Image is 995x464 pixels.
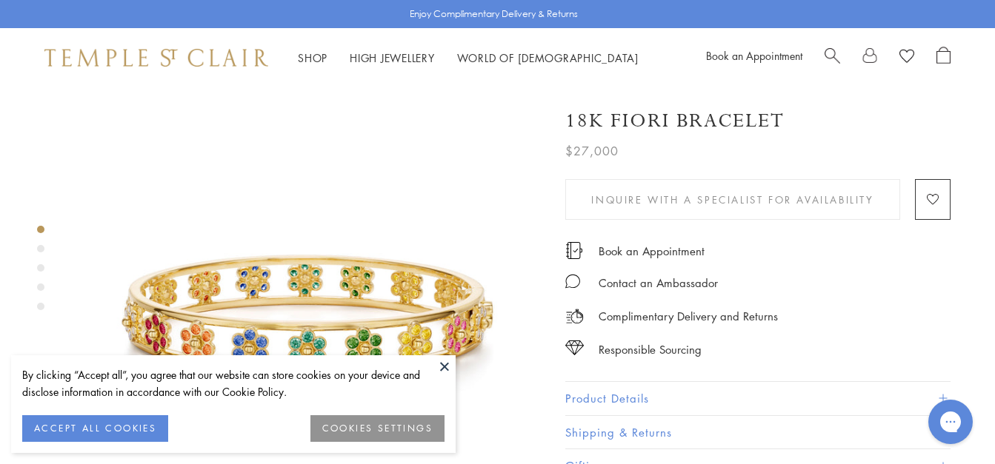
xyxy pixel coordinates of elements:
nav: Main navigation [298,49,639,67]
a: Book an Appointment [599,243,705,259]
button: Inquire With A Specialist for Availability [565,179,900,220]
a: High JewelleryHigh Jewellery [350,50,435,65]
button: Product Details [565,382,951,415]
div: By clicking “Accept all”, you agree that our website can store cookies on your device and disclos... [22,366,445,400]
div: Contact an Ambassador [599,274,718,292]
span: Inquire With A Specialist for Availability [591,192,873,208]
p: Complimentary Delivery and Returns [599,307,778,326]
img: Temple St. Clair [44,49,268,67]
button: ACCEPT ALL COOKIES [22,415,168,442]
div: Responsible Sourcing [599,340,702,359]
span: $27,000 [565,141,619,161]
a: View Wishlist [899,47,914,69]
button: Shipping & Returns [565,416,951,449]
img: icon_appointment.svg [565,242,583,259]
div: Product gallery navigation [37,222,44,322]
iframe: Gorgias live chat messenger [921,394,980,449]
img: icon_sourcing.svg [565,340,584,355]
a: World of [DEMOGRAPHIC_DATA]World of [DEMOGRAPHIC_DATA] [457,50,639,65]
img: icon_delivery.svg [565,307,584,326]
a: Open Shopping Bag [936,47,951,69]
button: COOKIES SETTINGS [310,415,445,442]
a: ShopShop [298,50,327,65]
a: Search [825,47,840,69]
img: MessageIcon-01_2.svg [565,274,580,289]
h1: 18K Fiori Bracelet [565,108,785,134]
p: Enjoy Complimentary Delivery & Returns [410,7,578,21]
a: Book an Appointment [706,48,802,63]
